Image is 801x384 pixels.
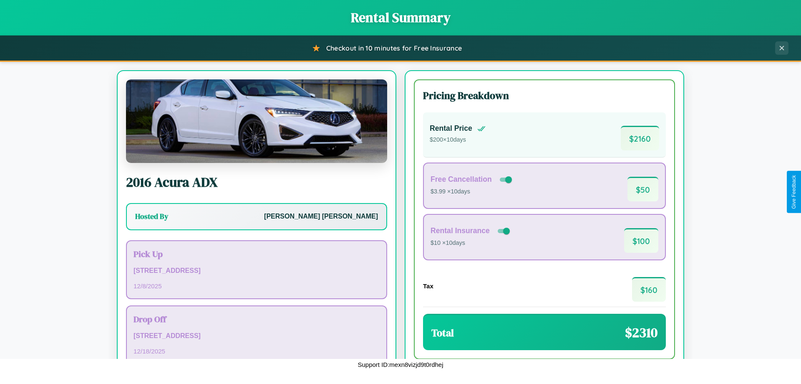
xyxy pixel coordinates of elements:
p: [STREET_ADDRESS] [133,330,380,342]
span: $ 2310 [625,323,657,342]
span: $ 160 [632,277,666,302]
span: $ 100 [624,228,658,253]
h4: Rental Insurance [431,226,490,235]
p: $ 200 × 10 days [430,135,486,145]
h1: Rental Summary [8,8,793,27]
h3: Pricing Breakdown [423,89,666,102]
p: $3.99 × 10 days [431,186,514,197]
h3: Hosted By [135,211,168,221]
h3: Pick Up [133,248,380,260]
h4: Tax [423,282,433,290]
span: $ 2160 [621,126,659,150]
h2: 2016 Acura ADX [126,173,387,191]
h4: Free Cancellation [431,175,492,184]
img: Acura ADX [126,79,387,163]
p: 12 / 8 / 2025 [133,280,380,292]
p: [PERSON_NAME] [PERSON_NAME] [264,211,378,223]
h4: Rental Price [430,124,472,133]
span: Checkout in 10 minutes for Free Insurance [326,44,462,52]
p: $10 × 10 days [431,238,511,249]
h3: Total [431,326,454,340]
div: Give Feedback [791,175,797,209]
p: [STREET_ADDRESS] [133,265,380,277]
h3: Drop Off [133,313,380,325]
span: $ 50 [627,177,658,201]
p: 12 / 18 / 2025 [133,346,380,357]
p: Support ID: mexn8vizjd9t0rdhej [358,359,443,370]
